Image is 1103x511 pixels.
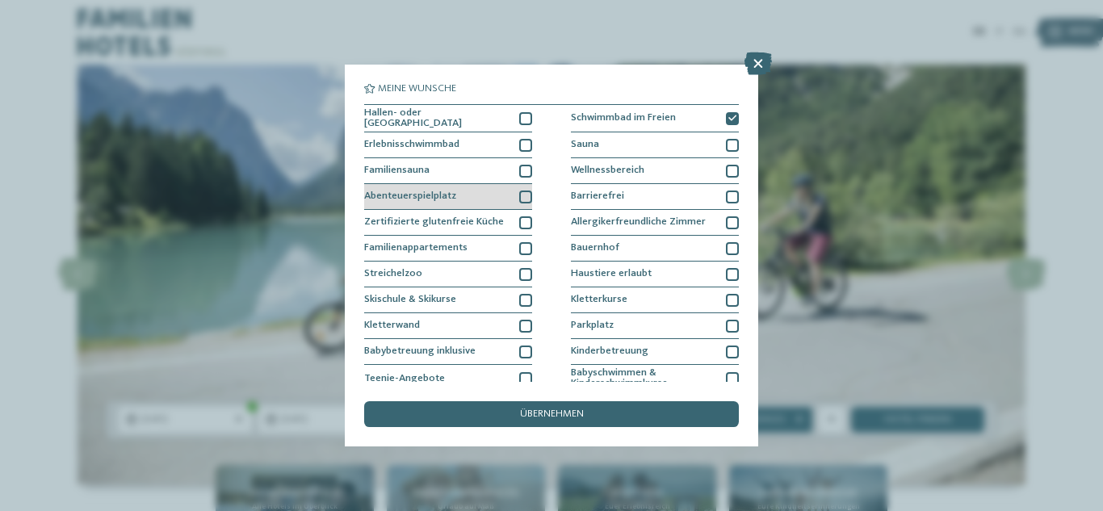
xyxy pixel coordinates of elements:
[571,243,619,253] span: Bauernhof
[520,409,584,420] span: übernehmen
[364,191,456,202] span: Abenteuerspielplatz
[571,140,599,150] span: Sauna
[364,165,430,176] span: Familiensauna
[364,217,504,228] span: Zertifizierte glutenfreie Küche
[571,295,627,305] span: Kletterkurse
[364,140,459,150] span: Erlebnisschwimmbad
[364,295,456,305] span: Skischule & Skikurse
[571,217,706,228] span: Allergikerfreundliche Zimmer
[571,269,652,279] span: Haustiere erlaubt
[571,368,716,389] span: Babyschwimmen & Kinderschwimmkurse
[364,108,510,129] span: Hallen- oder [GEOGRAPHIC_DATA]
[378,84,456,94] span: Meine Wünsche
[364,243,468,253] span: Familienappartements
[364,269,422,279] span: Streichelzoo
[571,346,648,357] span: Kinderbetreuung
[364,346,476,357] span: Babybetreuung inklusive
[571,165,644,176] span: Wellnessbereich
[571,191,624,202] span: Barrierefrei
[364,320,420,331] span: Kletterwand
[364,374,445,384] span: Teenie-Angebote
[571,320,614,331] span: Parkplatz
[571,113,676,124] span: Schwimmbad im Freien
